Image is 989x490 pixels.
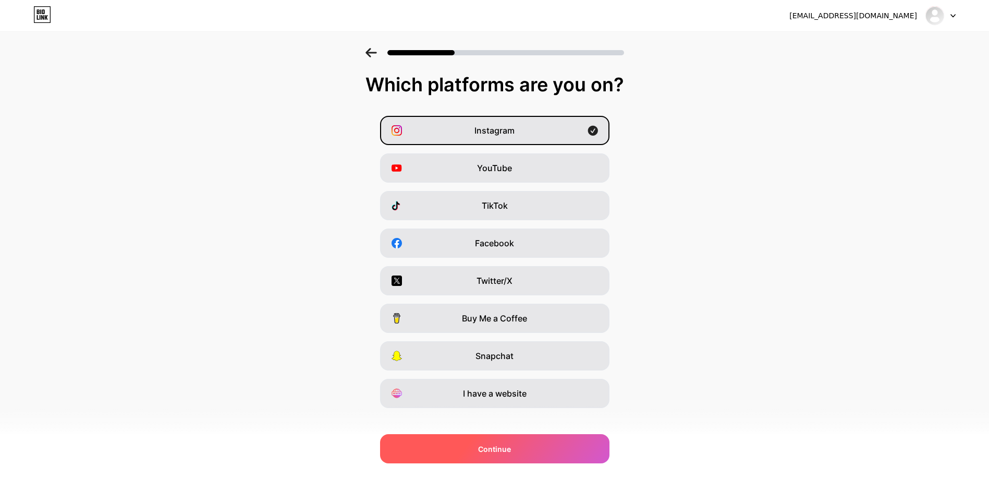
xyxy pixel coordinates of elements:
span: Twitter/X [477,274,512,287]
span: Continue [478,444,511,455]
span: YouTube [477,162,512,174]
span: I have a website [463,387,527,400]
span: Facebook [475,237,514,249]
span: Instagram [474,124,515,137]
div: [EMAIL_ADDRESS][DOMAIN_NAME] [789,10,917,21]
div: Which platforms are you on? [10,74,979,95]
span: Snapchat [475,350,514,362]
img: BitBun [925,6,945,26]
span: Buy Me a Coffee [462,312,527,325]
span: TikTok [482,199,508,212]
